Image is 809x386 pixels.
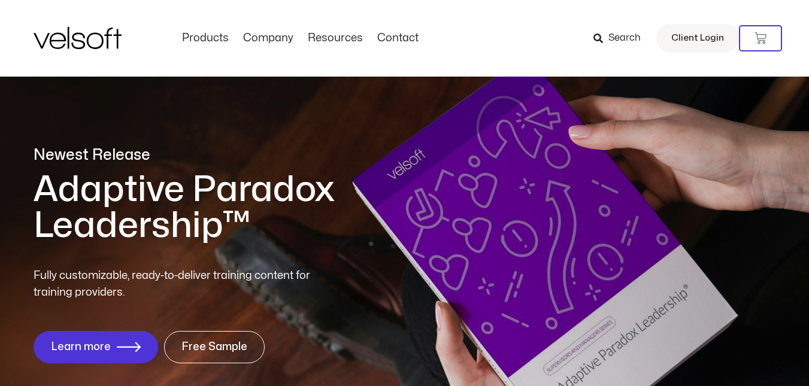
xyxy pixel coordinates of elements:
[236,32,301,45] a: CompanyMenu Toggle
[175,32,236,45] a: ProductsMenu Toggle
[34,331,158,363] a: Learn more
[656,24,739,53] a: Client Login
[34,172,471,244] h1: Adaptive Paradox Leadership™
[34,268,332,301] p: Fully customizable, ready-to-deliver training content for training providers.
[370,32,426,45] a: ContactMenu Toggle
[164,331,265,363] a: Free Sample
[34,27,122,49] img: Velsoft Training Materials
[175,32,426,45] nav: Menu
[301,32,370,45] a: ResourcesMenu Toggle
[608,31,641,46] span: Search
[34,145,471,166] p: Newest Release
[593,28,649,48] a: Search
[181,341,247,353] span: Free Sample
[51,341,111,353] span: Learn more
[671,31,724,46] span: Client Login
